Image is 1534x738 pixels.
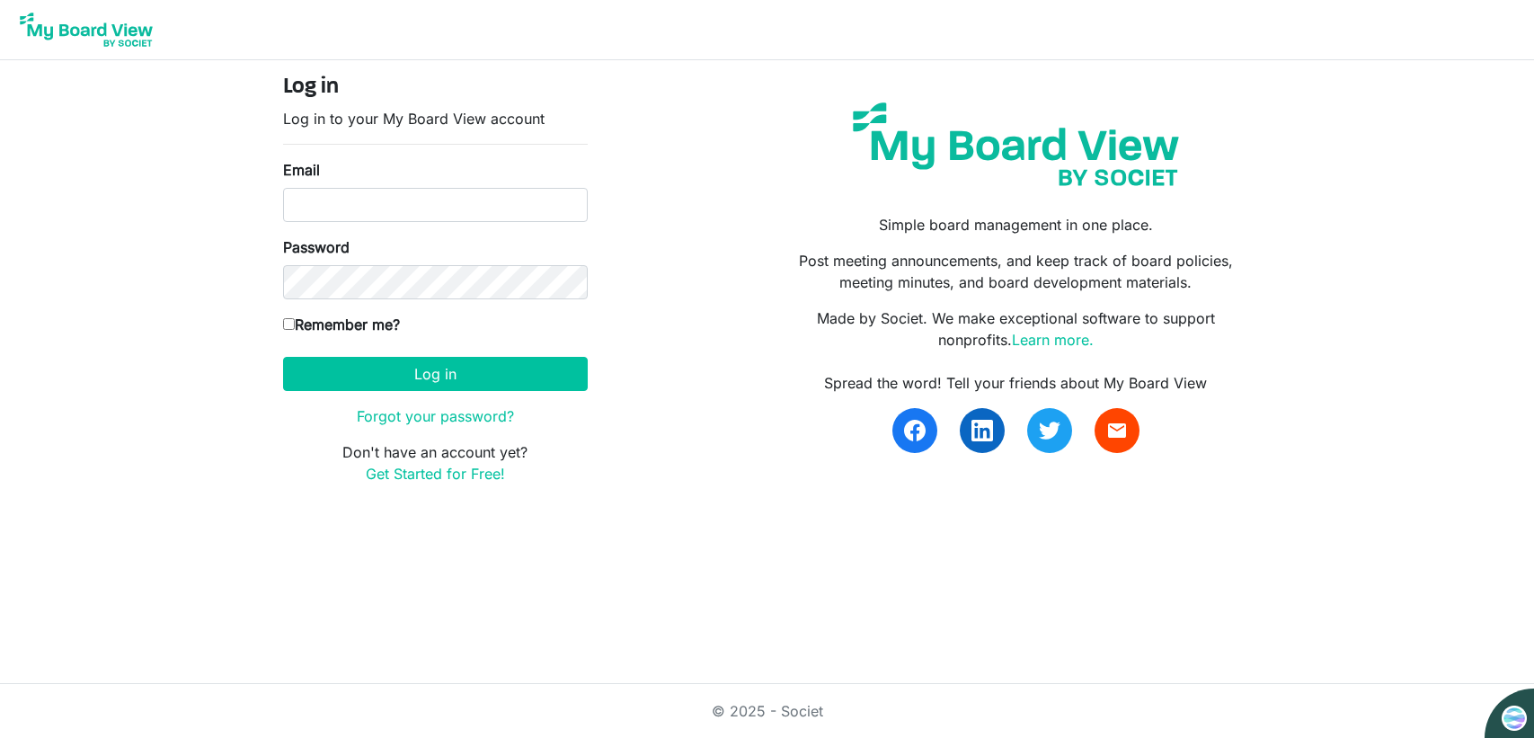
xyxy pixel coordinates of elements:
[1039,420,1060,441] img: twitter.svg
[780,250,1251,293] p: Post meeting announcements, and keep track of board policies, meeting minutes, and board developm...
[780,307,1251,351] p: Made by Societ. We make exceptional software to support nonprofits.
[283,314,400,335] label: Remember me?
[283,75,588,101] h4: Log in
[712,702,823,720] a: © 2025 - Societ
[1095,408,1139,453] a: email
[283,318,295,330] input: Remember me?
[283,441,588,485] p: Don't have an account yet?
[14,7,158,52] img: My Board View Logo
[839,89,1193,200] img: my-board-view-societ.svg
[971,420,993,441] img: linkedin.svg
[283,357,588,391] button: Log in
[283,236,350,258] label: Password
[780,372,1251,394] div: Spread the word! Tell your friends about My Board View
[904,420,926,441] img: facebook.svg
[1106,420,1128,441] span: email
[283,108,588,129] p: Log in to your My Board View account
[780,214,1251,236] p: Simple board management in one place.
[357,407,514,425] a: Forgot your password?
[1012,331,1094,349] a: Learn more.
[283,159,320,181] label: Email
[366,465,505,483] a: Get Started for Free!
